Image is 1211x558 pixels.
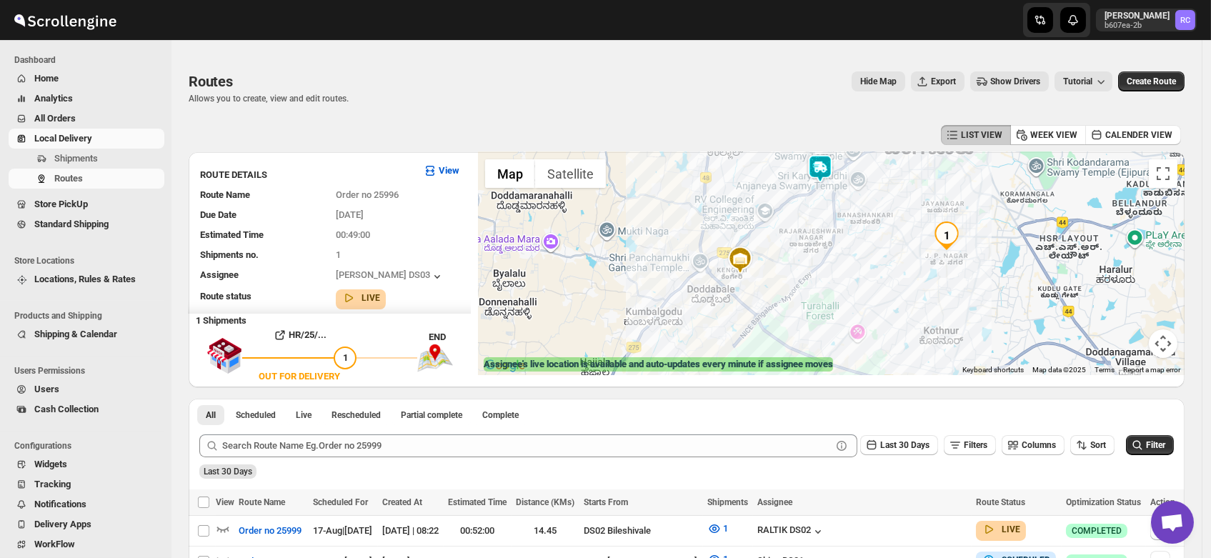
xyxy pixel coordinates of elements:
span: Distance (KMs) [516,497,574,507]
div: OUT FOR DELIVERY [259,369,340,384]
input: Search Route Name Eg.Order no 25999 [222,434,832,457]
button: Toggle fullscreen view [1149,159,1177,188]
button: Keyboard shortcuts [962,365,1024,375]
span: Cash Collection [34,404,99,414]
span: Tracking [34,479,71,489]
button: Users [9,379,164,399]
span: Columns [1022,440,1056,450]
span: Optimization Status [1066,497,1141,507]
button: User menu [1096,9,1197,31]
button: Analytics [9,89,164,109]
button: Notifications [9,494,164,514]
span: Partial complete [401,409,462,421]
span: Delivery Apps [34,519,91,529]
span: Create Route [1127,76,1176,87]
b: LIVE [1002,524,1020,534]
span: WEEK VIEW [1030,129,1077,141]
button: Map camera controls [1149,329,1177,358]
a: Report a map error [1123,366,1180,374]
span: Hide Map [860,76,897,87]
span: Shipments no. [200,249,259,260]
p: Allows you to create, view and edit routes. [189,93,349,104]
img: trip_end.png [417,344,453,372]
span: WorkFlow [34,539,75,549]
button: WEEK VIEW [1010,125,1086,145]
span: Users Permissions [14,365,164,377]
b: HR/25/... [289,329,327,340]
button: [PERSON_NAME] DS03 [336,269,444,284]
p: [PERSON_NAME] [1105,10,1170,21]
button: Tutorial [1055,71,1112,91]
span: Scheduled [236,409,276,421]
span: Analytics [34,93,73,104]
span: Order no 25996 [336,189,399,200]
span: Store Locations [14,255,164,266]
span: Products and Shipping [14,310,164,322]
div: [DATE] | 08:22 [382,524,439,538]
span: Last 30 Days [204,467,252,477]
span: Notifications [34,499,86,509]
button: Delivery Apps [9,514,164,534]
button: Filter [1126,435,1174,455]
span: Dashboard [14,54,164,66]
span: Routes [54,173,83,184]
div: 00:52:00 [448,524,507,538]
button: Show satellite imagery [535,159,606,188]
button: Show Drivers [970,71,1049,91]
span: Starts From [584,497,628,507]
span: Order no 25999 [239,524,301,538]
button: Order no 25999 [230,519,310,542]
button: RALTIK DS02 [757,524,825,539]
button: Shipments [9,149,164,169]
button: Shipping & Calendar [9,324,164,344]
span: Last 30 Days [880,440,930,450]
span: Home [34,73,59,84]
button: Routes [9,169,164,189]
div: 1 [932,221,961,250]
button: LIVE [982,522,1020,537]
div: 14.45 [516,524,575,538]
span: Created At [382,497,422,507]
img: shop.svg [206,328,242,384]
div: DS02 Bileshivale [584,524,699,538]
span: Configurations [14,440,164,452]
span: Due Date [200,209,236,220]
span: 1 [343,352,348,363]
div: END [429,330,471,344]
button: Last 30 Days [860,435,938,455]
span: All [206,409,216,421]
span: Route Name [239,497,285,507]
span: Rahul Chopra [1175,10,1195,30]
button: Widgets [9,454,164,474]
p: b607ea-2b [1105,21,1170,30]
label: Assignee's live location is available and auto-updates every minute if assignee moves [484,357,833,372]
span: Tutorial [1063,76,1092,86]
button: LIVE [342,291,380,305]
span: COMPLETED [1072,525,1122,537]
span: Scheduled For [314,497,369,507]
a: Open this area in Google Maps (opens a new window) [482,357,529,375]
span: Map data ©2025 [1032,366,1086,374]
span: Export [931,76,956,87]
button: HR/25/... [242,324,357,347]
span: Routes [189,73,233,90]
button: 1 [699,517,737,540]
span: Locations, Rules & Rates [34,274,136,284]
img: ScrollEngine [11,2,119,38]
button: All routes [197,405,224,425]
span: Route Status [976,497,1025,507]
a: Terms [1095,366,1115,374]
span: Shipments [707,497,748,507]
span: Live [296,409,312,421]
b: View [439,165,459,176]
span: Rescheduled [332,409,381,421]
span: Filters [964,440,987,450]
span: Shipments [54,153,98,164]
span: Assignee [757,497,792,507]
button: Map action label [852,71,905,91]
span: Assignee [200,269,239,280]
button: Columns [1002,435,1065,455]
span: Store PickUp [34,199,88,209]
h3: ROUTE DETAILS [200,168,412,182]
